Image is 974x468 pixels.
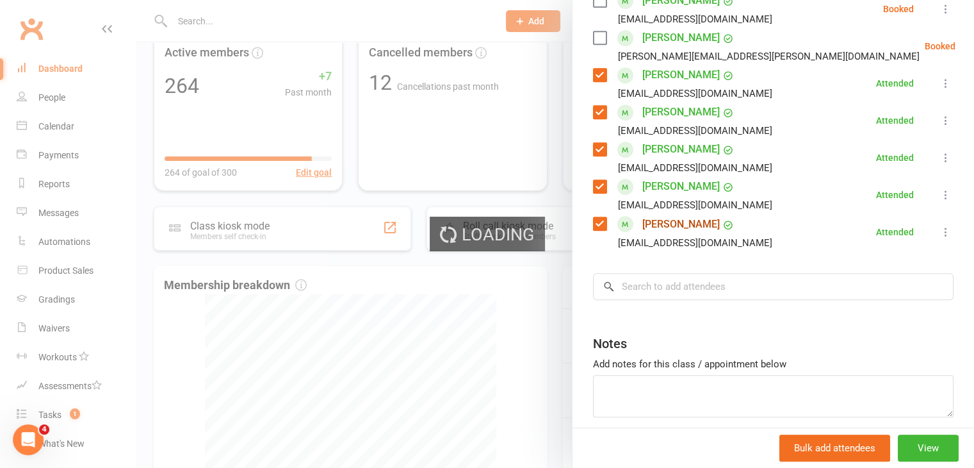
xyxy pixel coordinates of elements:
a: [PERSON_NAME] [642,28,720,48]
div: Notes [593,335,627,353]
span: 4 [39,424,49,435]
div: [EMAIL_ADDRESS][DOMAIN_NAME] [618,160,772,176]
a: [PERSON_NAME] [642,139,720,160]
div: [EMAIL_ADDRESS][DOMAIN_NAME] [618,235,772,251]
a: [PERSON_NAME] [642,102,720,122]
a: [PERSON_NAME] [642,65,720,85]
div: Attended [876,228,914,237]
iframe: Intercom live chat [13,424,44,455]
div: [PERSON_NAME][EMAIL_ADDRESS][PERSON_NAME][DOMAIN_NAME] [618,48,920,65]
button: Bulk add attendees [779,435,890,462]
div: [EMAIL_ADDRESS][DOMAIN_NAME] [618,85,772,102]
div: [EMAIL_ADDRESS][DOMAIN_NAME] [618,122,772,139]
div: Add notes for this class / appointment below [593,356,954,372]
input: Search to add attendees [593,273,954,300]
div: Booked [883,4,914,13]
div: Attended [876,190,914,199]
div: [EMAIL_ADDRESS][DOMAIN_NAME] [618,11,772,28]
a: [PERSON_NAME] [642,176,720,197]
div: Attended [876,79,914,88]
button: View [898,435,959,462]
div: Attended [876,116,914,125]
div: [EMAIL_ADDRESS][DOMAIN_NAME] [618,197,772,213]
div: Booked [925,42,955,51]
a: [PERSON_NAME] [642,214,720,235]
div: Attended [876,153,914,162]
